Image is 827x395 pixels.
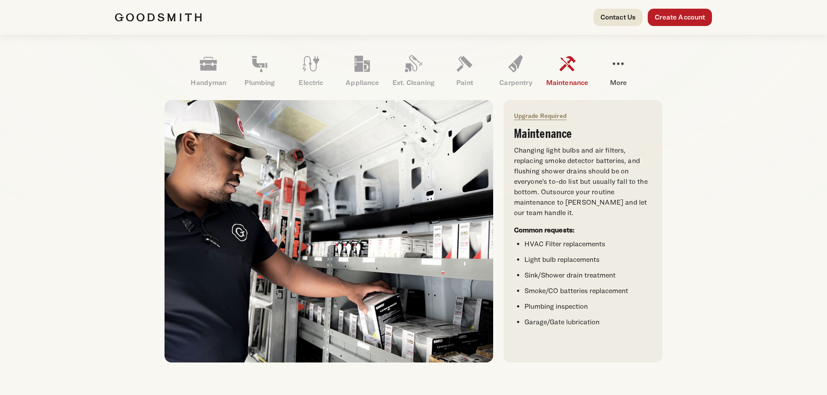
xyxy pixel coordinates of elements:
[541,48,593,93] a: Maintenance
[115,13,202,22] img: Goodsmith
[183,78,234,88] p: Handyman
[524,317,652,327] li: Garage/Gate lubrication
[285,48,336,93] a: Electric
[593,48,644,93] a: More
[183,48,234,93] a: Handyman
[490,78,541,88] p: Carpentry
[514,128,652,140] h3: Maintenance
[524,239,652,249] li: HVAC Filter replacements
[524,270,652,281] li: Sink/Shower drain treatment
[524,301,652,312] li: Plumbing inspection
[336,48,388,93] a: Appliance
[388,48,439,93] a: Ext. Cleaning
[285,78,336,88] p: Electric
[336,78,388,88] p: Appliance
[439,48,490,93] a: Paint
[648,9,712,26] a: Create Account
[234,48,285,93] a: Plumbing
[165,100,493,362] img: Person stocking electrical supplies in a service van.
[541,78,593,88] p: Maintenance
[593,9,643,26] a: Contact Us
[514,112,567,119] a: Upgrade Required
[234,78,285,88] p: Plumbing
[490,48,541,93] a: Carpentry
[514,226,575,234] strong: Common requests:
[593,78,644,88] p: More
[514,145,652,218] p: Changing light bulbs and air filters, replacing smoke detector batteries, and flushing shower dra...
[524,286,652,296] li: Smoke/CO batteries replacement
[388,78,439,88] p: Ext. Cleaning
[524,255,652,265] li: Light bulb replacements
[439,78,490,88] p: Paint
